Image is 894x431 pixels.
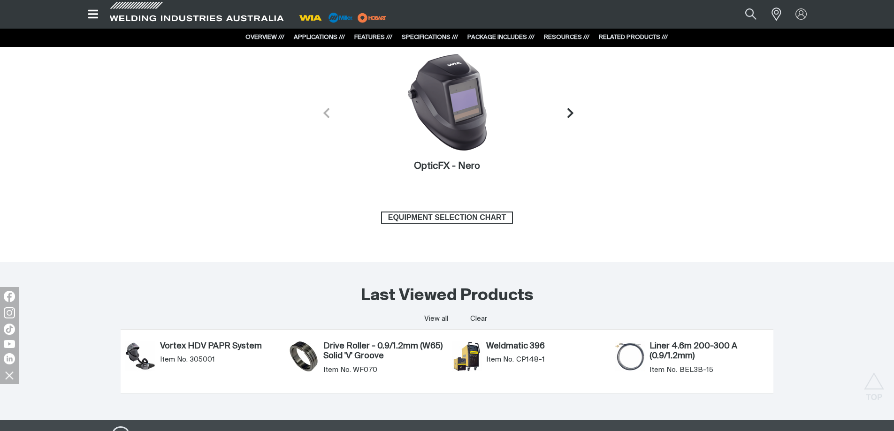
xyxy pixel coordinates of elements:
span: BEL3B-15 [680,365,713,375]
a: FEATURES /// [354,34,392,40]
img: Weldmatic 396 [452,341,482,371]
img: Liner 4.6m 200-300 A (0.9/1.2mm) [615,341,645,371]
span: Item No. [486,355,514,364]
article: Vortex HDV PAPR System (305001) [121,339,284,383]
input: Product name or item number... [723,4,766,25]
img: Facebook [4,291,15,302]
img: Instagram [4,307,15,318]
button: Search products [735,4,767,25]
span: Item No. [160,355,188,364]
article: Liner 4.6m 200-300 A (0.9/1.2mm) (BEL3B-15) [610,339,773,383]
a: Liner 4.6m 200-300 A (0.9/1.2mm) [649,341,769,362]
span: 305001 [190,355,215,364]
article: Drive Roller - 0.9/1.2mm (W65) Solid 'V' Groove (WF070) [284,339,447,383]
span: Item No. [649,365,677,375]
a: RESOURCES /// [544,34,589,40]
a: OVERVIEW /// [245,34,284,40]
img: OpticFX - Nero [397,52,497,152]
h2: Last Viewed Products [361,286,534,306]
a: APPLICATIONS /// [294,34,345,40]
span: EQUIPMENT SELECTION CHART [382,212,512,224]
img: hide socials [1,367,17,383]
button: Clear all last viewed products [468,313,489,325]
article: Weldmatic 396 (CP148-1) [447,339,611,383]
a: OpticFX - NeroOpticFX - Nero [340,52,555,174]
button: Scroll to top [863,372,885,393]
button: Previous slide [313,99,340,126]
a: SPECIFICATIONS /// [402,34,458,40]
img: YouTube [4,340,15,348]
img: miller [355,11,389,25]
span: WF070 [353,365,377,375]
a: Equipment Selection Chart [381,212,513,224]
span: CP148-1 [516,355,545,364]
img: Vortex HDV PAPR System [125,341,155,371]
a: PACKAGE INCLUDES /// [467,34,535,40]
a: Vortex HDV PAPR System [160,341,279,352]
a: Drive Roller - 0.9/1.2mm (W65) Solid 'V' Groove [323,341,443,362]
button: Next slide [555,99,581,126]
span: Item No. [323,365,351,375]
img: Drive Roller - 0.9/1.2mm (W65) Solid 'V' Groove [289,341,319,371]
a: Weldmatic 396 [486,341,605,352]
a: RELATED PRODUCTS /// [599,34,668,40]
img: TikTok [4,324,15,335]
a: miller [355,14,389,21]
img: LinkedIn [4,353,15,364]
figcaption: OpticFX - Nero [397,159,497,174]
a: View all last viewed products [424,314,448,324]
